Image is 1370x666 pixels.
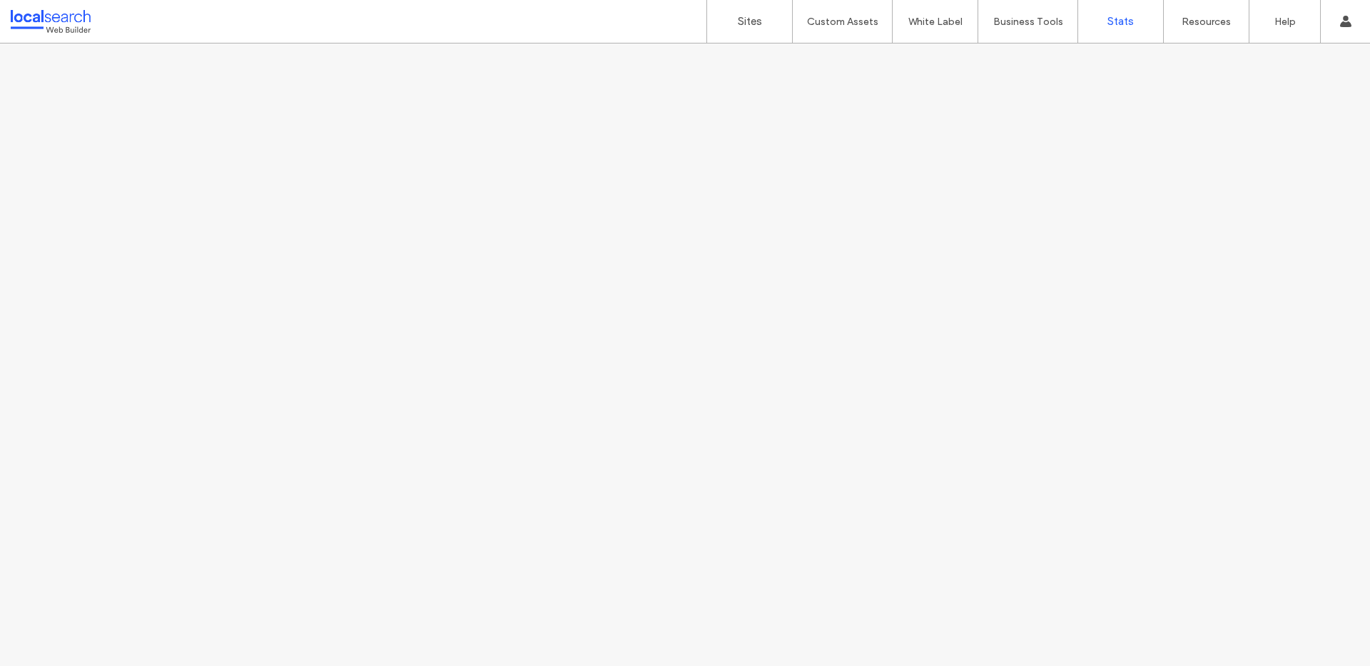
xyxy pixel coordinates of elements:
label: Custom Assets [807,16,878,28]
label: Help [1274,16,1296,28]
label: White Label [908,16,963,28]
label: Business Tools [993,16,1063,28]
label: Stats [1107,15,1134,28]
label: Sites [738,15,762,28]
label: Resources [1182,16,1231,28]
